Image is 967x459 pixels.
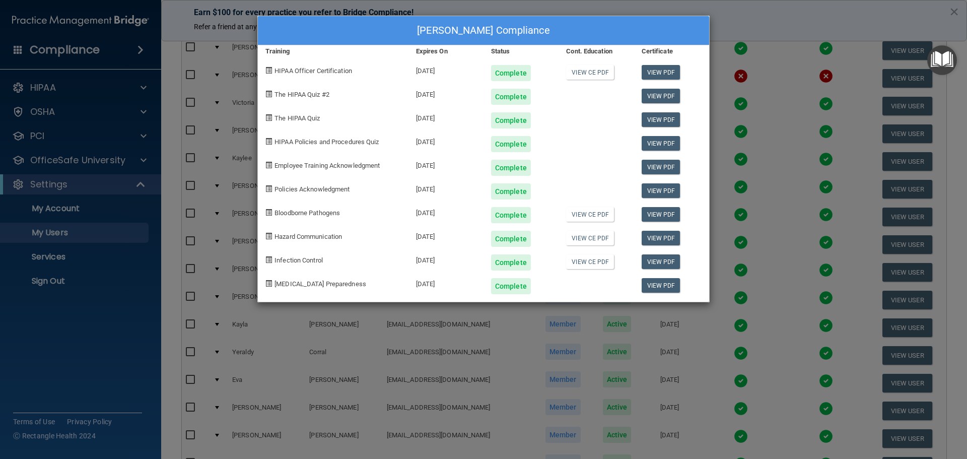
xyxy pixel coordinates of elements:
[642,254,680,269] a: View PDF
[408,223,483,247] div: [DATE]
[491,183,531,200] div: Complete
[491,65,531,81] div: Complete
[408,45,483,57] div: Expires On
[566,254,614,269] a: View CE PDF
[642,136,680,151] a: View PDF
[274,162,380,169] span: Employee Training Acknowledgment
[408,200,483,223] div: [DATE]
[258,45,408,57] div: Training
[491,160,531,176] div: Complete
[408,247,483,271] div: [DATE]
[642,207,680,222] a: View PDF
[274,91,329,98] span: The HIPAA Quiz #2
[642,89,680,103] a: View PDF
[634,45,709,57] div: Certificate
[642,183,680,198] a: View PDF
[408,105,483,128] div: [DATE]
[642,112,680,127] a: View PDF
[491,207,531,223] div: Complete
[274,185,350,193] span: Policies Acknowledgment
[408,271,483,294] div: [DATE]
[274,256,323,264] span: Infection Control
[258,16,709,45] div: [PERSON_NAME] Compliance
[491,231,531,247] div: Complete
[274,209,340,217] span: Bloodborne Pathogens
[491,136,531,152] div: Complete
[566,231,614,245] a: View CE PDF
[274,233,342,240] span: Hazard Communication
[642,65,680,80] a: View PDF
[274,138,379,146] span: HIPAA Policies and Procedures Quiz
[408,176,483,200] div: [DATE]
[642,231,680,245] a: View PDF
[927,45,957,75] button: Open Resource Center
[491,254,531,271] div: Complete
[274,114,320,122] span: The HIPAA Quiz
[559,45,634,57] div: Cont. Education
[566,207,614,222] a: View CE PDF
[274,67,352,75] span: HIPAA Officer Certification
[491,278,531,294] div: Complete
[274,280,366,288] span: [MEDICAL_DATA] Preparedness
[483,45,559,57] div: Status
[408,81,483,105] div: [DATE]
[491,112,531,128] div: Complete
[566,65,614,80] a: View CE PDF
[642,160,680,174] a: View PDF
[491,89,531,105] div: Complete
[408,152,483,176] div: [DATE]
[408,128,483,152] div: [DATE]
[642,278,680,293] a: View PDF
[408,57,483,81] div: [DATE]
